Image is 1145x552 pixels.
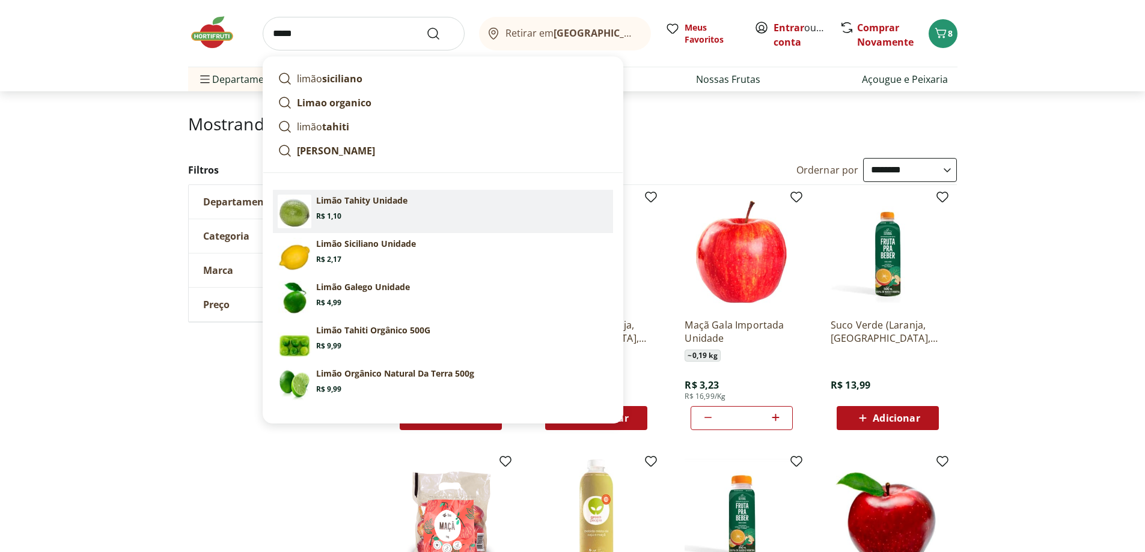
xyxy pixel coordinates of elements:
[203,230,249,242] span: Categoria
[685,350,720,362] span: ~ 0,19 kg
[316,238,416,250] p: Limão Siciliano Unidade
[929,19,957,48] button: Carrinho
[774,21,840,49] a: Criar conta
[316,195,408,207] p: Limão Tahity Unidade
[316,211,341,221] span: R$ 1,10
[263,17,465,50] input: search
[203,299,230,311] span: Preço
[198,65,284,94] span: Departamentos
[685,195,799,309] img: Maçã Gala Importada Unidade
[316,255,341,264] span: R$ 2,17
[316,368,474,380] p: Limão Orgânico Natural Da Terra 500g
[796,163,859,177] label: Ordernar por
[505,28,638,38] span: Retirar em
[554,26,756,40] b: [GEOGRAPHIC_DATA]/[GEOGRAPHIC_DATA]
[297,96,371,109] strong: Limao organico
[278,238,311,271] img: Principal
[198,65,212,94] button: Menu
[837,406,939,430] button: Adicionar
[273,233,613,276] a: PrincipalLimão Siciliano UnidadeR$ 2,17
[188,14,248,50] img: Hortifruti
[278,368,311,401] img: Principal
[696,72,760,86] a: Nossas Frutas
[774,20,827,49] span: ou
[297,144,375,157] strong: [PERSON_NAME]
[948,28,953,39] span: 8
[273,363,613,406] a: PrincipalLimão Orgânico Natural Da Terra 500gR$ 9,99
[665,22,740,46] a: Meus Favoritos
[297,71,362,86] p: limão
[203,264,233,276] span: Marca
[188,158,370,182] h2: Filtros
[831,378,870,392] span: R$ 13,99
[273,139,613,163] a: [PERSON_NAME]
[273,67,613,91] a: limãosiciliano
[189,219,369,253] button: Categoria
[273,320,613,363] a: PrincipalLimão Tahiti Orgânico 500GR$ 9,99
[831,318,945,345] a: Suco Verde (Laranja, [GEOGRAPHIC_DATA], Couve, Maça e [GEOGRAPHIC_DATA]) 500ml
[685,392,725,401] span: R$ 16,99/Kg
[479,17,651,50] button: Retirar em[GEOGRAPHIC_DATA]/[GEOGRAPHIC_DATA]
[831,195,945,309] img: Suco Verde (Laranja, Hortelã, Couve, Maça e Gengibre) 500ml
[685,22,740,46] span: Meus Favoritos
[873,413,920,423] span: Adicionar
[316,324,430,336] p: Limão Tahiti Orgânico 500G
[322,120,349,133] strong: tahiti
[273,276,613,320] a: PrincipalLimão Galego UnidadeR$ 4,99
[189,288,369,321] button: Preço
[426,26,455,41] button: Submit Search
[774,21,804,34] a: Entrar
[273,190,613,233] a: Limão Tahity UnidadeLimão Tahity UnidadeR$ 1,10
[322,72,362,85] strong: siciliano
[188,114,957,133] h1: Mostrando resultados para:
[685,318,799,345] a: Maçã Gala Importada Unidade
[316,298,341,308] span: R$ 4,99
[273,115,613,139] a: limãotahiti
[278,324,311,358] img: Principal
[203,196,274,208] span: Departamento
[189,253,369,287] button: Marca
[862,72,948,86] a: Açougue e Peixaria
[278,195,311,228] img: Limão Tahity Unidade
[278,281,311,315] img: Principal
[685,378,719,392] span: R$ 3,23
[316,341,341,351] span: R$ 9,99
[857,21,914,49] a: Comprar Novamente
[189,185,369,219] button: Departamento
[297,120,349,134] p: limão
[273,91,613,115] a: Limao organico
[316,384,341,394] span: R$ 9,99
[316,281,410,293] p: Limão Galego Unidade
